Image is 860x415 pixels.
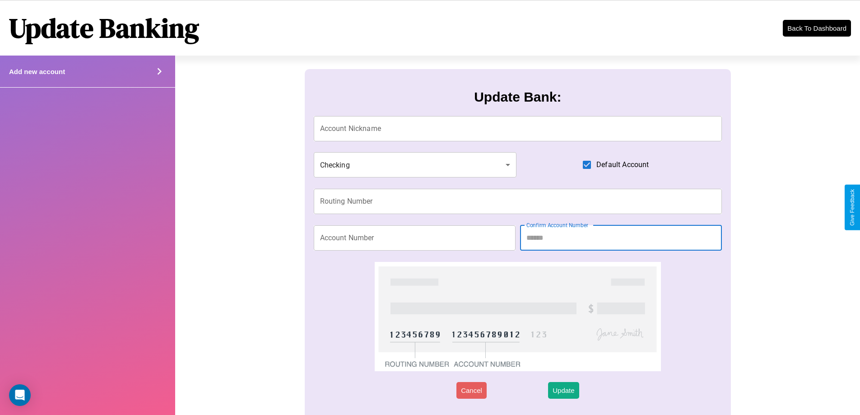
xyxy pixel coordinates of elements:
[9,9,199,47] h1: Update Banking
[526,221,588,229] label: Confirm Account Number
[783,20,851,37] button: Back To Dashboard
[849,189,855,226] div: Give Feedback
[9,384,31,406] div: Open Intercom Messenger
[548,382,579,399] button: Update
[456,382,487,399] button: Cancel
[9,68,65,75] h4: Add new account
[314,152,517,177] div: Checking
[474,89,561,105] h3: Update Bank:
[375,262,660,371] img: check
[596,159,649,170] span: Default Account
